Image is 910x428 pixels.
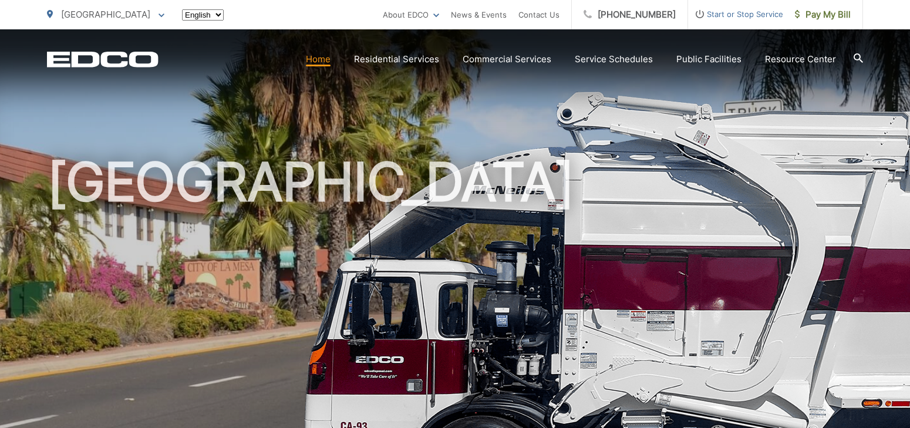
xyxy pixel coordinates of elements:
[795,8,851,22] span: Pay My Bill
[765,52,836,66] a: Resource Center
[47,51,159,68] a: EDCD logo. Return to the homepage.
[383,8,439,22] a: About EDCO
[61,9,150,20] span: [GEOGRAPHIC_DATA]
[306,52,331,66] a: Home
[354,52,439,66] a: Residential Services
[463,52,551,66] a: Commercial Services
[676,52,742,66] a: Public Facilities
[451,8,507,22] a: News & Events
[182,9,224,21] select: Select a language
[518,8,560,22] a: Contact Us
[575,52,653,66] a: Service Schedules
